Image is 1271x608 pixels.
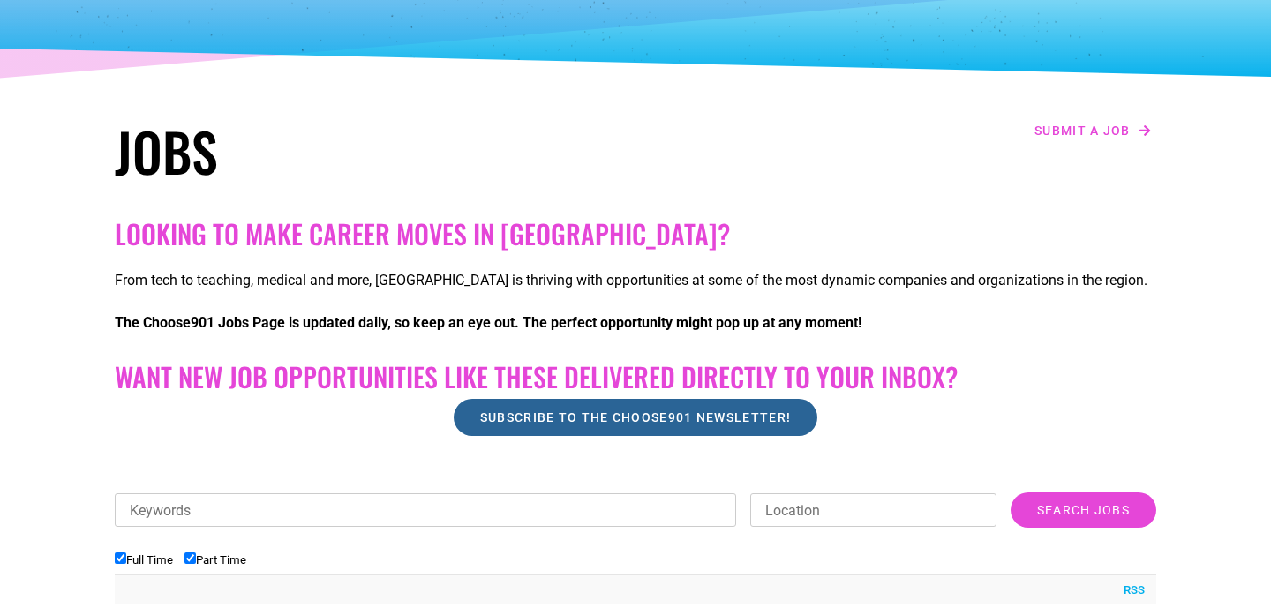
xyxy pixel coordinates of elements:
label: Part Time [184,553,246,567]
input: Part Time [184,552,196,564]
label: Full Time [115,553,173,567]
a: Submit a job [1029,119,1156,142]
h2: Looking to make career moves in [GEOGRAPHIC_DATA]? [115,218,1156,250]
input: Full Time [115,552,126,564]
input: Keywords [115,493,736,527]
h1: Jobs [115,119,627,183]
input: Search Jobs [1011,492,1156,528]
input: Location [750,493,996,527]
span: Subscribe to the Choose901 newsletter! [480,411,791,424]
a: Subscribe to the Choose901 newsletter! [454,399,817,436]
span: Submit a job [1034,124,1131,137]
strong: The Choose901 Jobs Page is updated daily, so keep an eye out. The perfect opportunity might pop u... [115,314,861,331]
a: RSS [1115,582,1145,599]
p: From tech to teaching, medical and more, [GEOGRAPHIC_DATA] is thriving with opportunities at some... [115,270,1156,291]
h2: Want New Job Opportunities like these Delivered Directly to your Inbox? [115,361,1156,393]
